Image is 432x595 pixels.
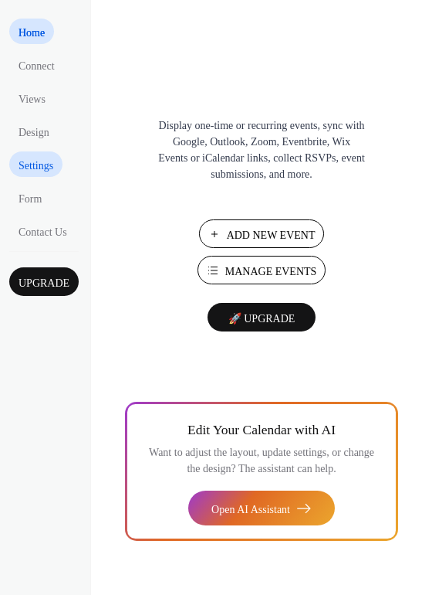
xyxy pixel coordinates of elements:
button: Add New Event [199,219,325,248]
span: Open AI Assistant [211,501,290,518]
span: Settings [19,158,53,174]
button: 🚀 Upgrade [208,303,316,331]
span: Contact Us [19,224,67,240]
a: Settings [9,151,62,177]
button: Upgrade [9,267,79,296]
button: Manage Events [197,256,326,284]
a: Views [9,85,55,110]
span: Design [19,124,49,141]
a: Design [9,118,59,144]
a: Home [9,19,54,44]
button: Open AI Assistant [188,491,335,525]
span: Connect [19,58,55,74]
span: Views [19,91,46,107]
span: Manage Events [225,263,317,280]
span: Form [19,191,42,207]
span: Upgrade [19,275,69,291]
span: Edit Your Calendar with AI [187,419,336,440]
span: Want to adjust the layout, update settings, or change the design? The assistant can help. [149,447,374,474]
span: Add New Event [227,227,316,243]
span: 🚀 Upgrade [217,313,307,325]
a: Contact Us [9,218,76,243]
a: Form [9,185,51,210]
a: Connect [9,52,64,77]
span: Display one-time or recurring events, sync with Google, Outlook, Zoom, Eventbrite, Wix Events or ... [157,117,366,182]
span: Home [19,25,45,41]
